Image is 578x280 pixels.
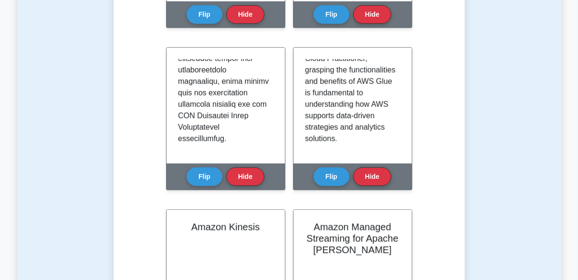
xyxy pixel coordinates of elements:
[187,5,222,24] button: Flip
[226,5,264,24] button: Hide
[314,5,349,24] button: Flip
[226,167,264,186] button: Hide
[178,221,273,233] h2: Amazon Kinesis
[314,167,349,186] button: Flip
[353,5,391,24] button: Hide
[305,221,400,256] h2: Amazon Managed Streaming for Apache [PERSON_NAME]
[353,167,391,186] button: Hide
[187,167,222,186] button: Flip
